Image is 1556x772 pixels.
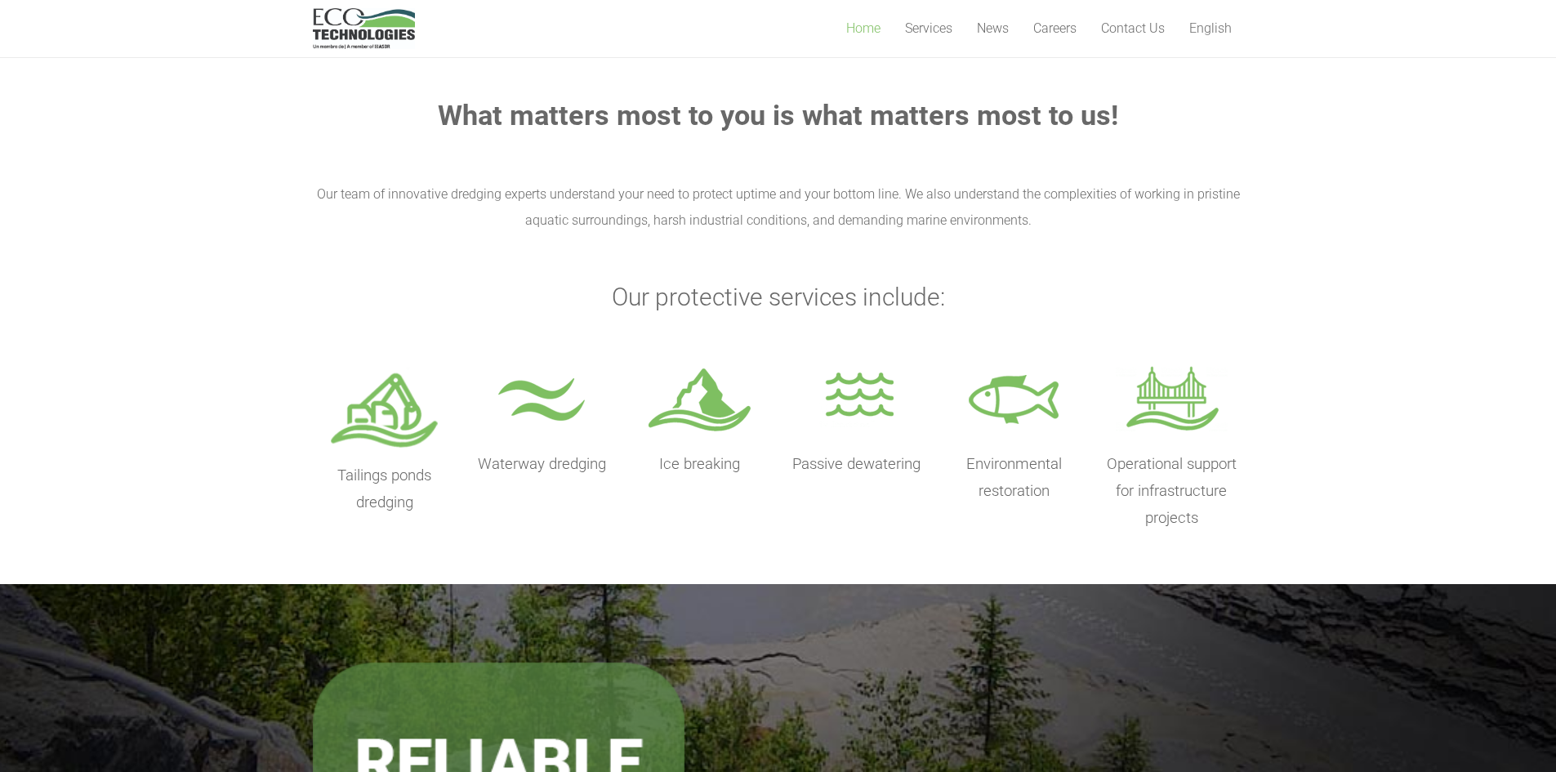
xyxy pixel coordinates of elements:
strong: What matters most to you is what matters most to us! [438,99,1118,132]
span: Home [846,20,881,36]
span: Services [905,20,952,36]
span: Ice breaking [659,455,740,473]
span: Operational support for infrastructure projects [1107,455,1237,527]
h3: Our protective services include: [313,283,1244,312]
span: Waterway dredging [478,455,606,473]
span: Careers [1033,20,1077,36]
p: Our team of innovative dredging experts understand your need to protect uptime and your bottom li... [313,181,1244,234]
span: Environmental restoration [966,455,1062,500]
a: logo_EcoTech_ASDR_RGB [313,8,415,49]
span: Contact Us [1101,20,1165,36]
span: Tailings ponds dredging [337,466,431,511]
span: English [1189,20,1232,36]
span: Passive dewatering [792,455,921,473]
span: News [977,20,1009,36]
